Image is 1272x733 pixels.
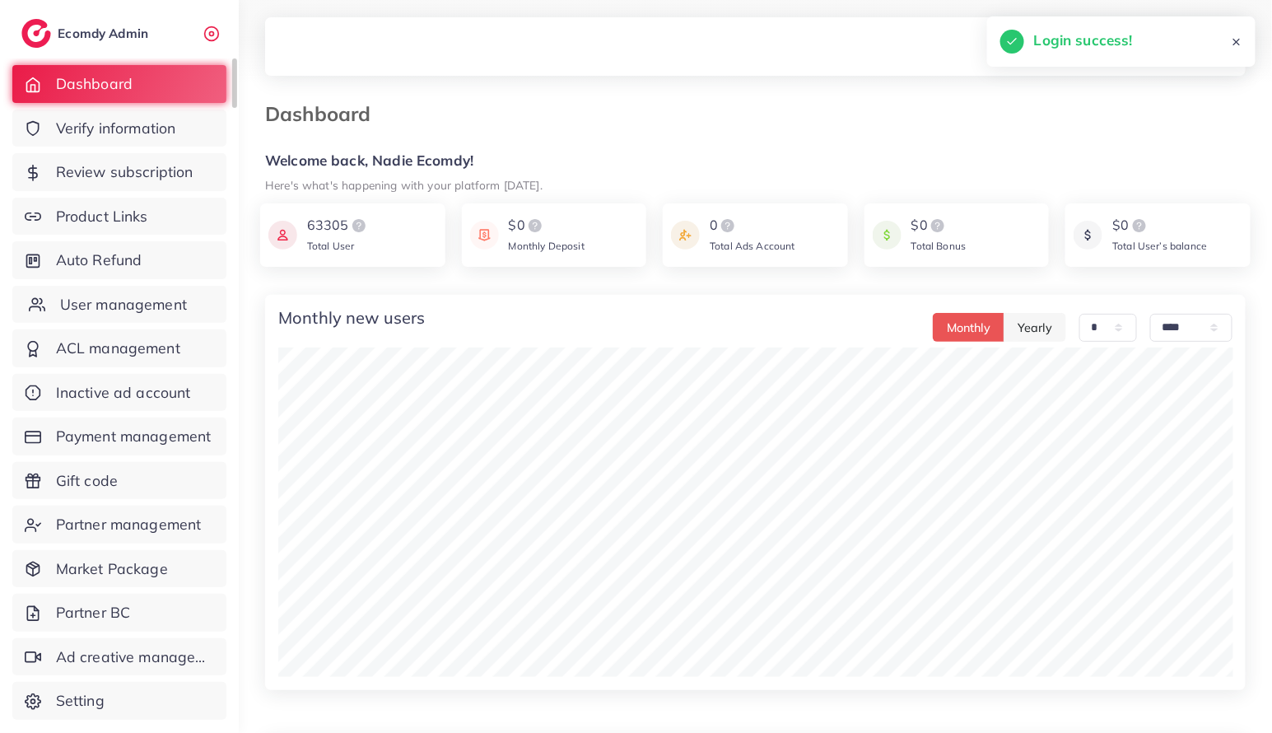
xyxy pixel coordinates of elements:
span: Product Links [56,206,148,227]
img: icon payment [268,216,297,254]
img: logo [718,216,738,236]
span: Inactive ad account [56,382,191,404]
a: Verify information [12,110,226,147]
h5: Welcome back, Nadie Ecomdy! [265,152,1246,170]
h2: Ecomdy Admin [58,26,152,41]
h5: Login success! [1034,30,1133,51]
a: Gift code [12,462,226,500]
span: Gift code [56,470,118,492]
button: Monthly [933,313,1004,342]
a: Partner BC [12,594,226,632]
a: User management [12,286,226,324]
div: 0 [710,216,795,236]
h4: Monthly new users [278,308,426,328]
span: Setting [56,690,105,712]
span: Total User [307,240,355,252]
a: Market Package [12,550,226,588]
div: 63305 [307,216,369,236]
span: Auto Refund [56,250,142,271]
a: ACL management [12,329,226,367]
div: $0 [509,216,585,236]
span: Ad creative management [56,647,214,668]
img: logo [1130,216,1149,236]
span: Total Bonus [911,240,967,252]
a: Review subscription [12,153,226,191]
span: Total User’s balance [1112,240,1207,252]
span: User management [60,294,187,315]
span: Review subscription [56,161,193,183]
span: Partner management [56,514,202,535]
span: Payment management [56,426,212,447]
span: Monthly Deposit [509,240,585,252]
a: Product Links [12,198,226,236]
span: Partner BC [56,602,131,623]
button: Yearly [1004,313,1066,342]
div: $0 [1112,216,1207,236]
a: logoEcomdy Admin [21,19,152,48]
a: Ad creative management [12,638,226,676]
img: icon payment [1074,216,1102,254]
a: Partner management [12,506,226,544]
span: Market Package [56,558,168,580]
span: Total Ads Account [710,240,795,252]
a: Setting [12,682,226,720]
img: logo [525,216,545,236]
div: $0 [911,216,967,236]
h3: Dashboard [265,102,384,126]
span: Dashboard [56,73,133,95]
a: Inactive ad account [12,374,226,412]
img: icon payment [671,216,700,254]
a: Dashboard [12,65,226,103]
a: Auto Refund [12,241,226,279]
img: logo [349,216,369,236]
img: logo [928,216,948,236]
img: icon payment [873,216,902,254]
img: logo [21,19,51,48]
span: ACL management [56,338,180,359]
span: Verify information [56,118,176,139]
small: Here's what's happening with your platform [DATE]. [265,178,543,192]
img: icon payment [470,216,499,254]
a: Payment management [12,418,226,455]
